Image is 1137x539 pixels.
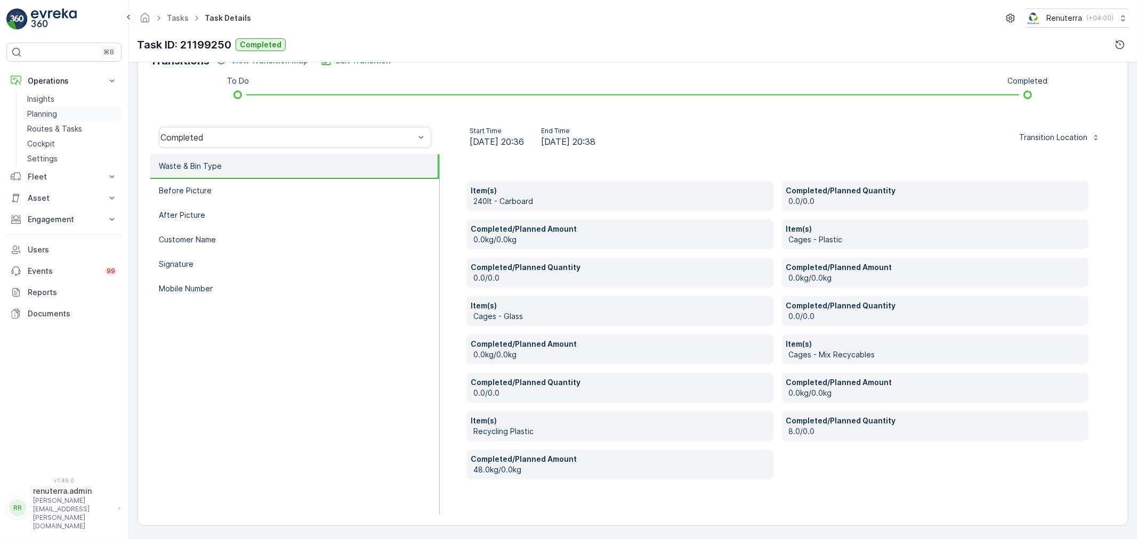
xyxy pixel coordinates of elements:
[28,171,100,182] p: Fleet
[789,196,1085,207] p: 0.0/0.0
[786,262,1085,273] p: Completed/Planned Amount
[473,196,769,207] p: 240lt - Carboard
[789,349,1085,360] p: Cages - Mix Recycables
[6,282,122,303] a: Reports
[23,107,122,121] a: Planning
[27,153,58,164] p: Settings
[6,303,122,324] a: Documents
[1046,13,1082,23] p: Renuterra
[786,415,1085,426] p: Completed/Planned Quantity
[1013,129,1107,146] button: Transition Location
[28,266,98,276] p: Events
[6,209,122,230] button: Engagement
[789,311,1085,322] p: 0.0/0.0
[31,9,77,30] img: logo_light-DOdMpM7g.png
[471,377,769,388] p: Completed/Planned Quantity
[471,339,769,349] p: Completed/Planned Amount
[159,210,205,220] p: After Picture
[473,311,769,322] p: Cages - Glass
[28,244,117,255] p: Users
[786,224,1085,234] p: Item(s)
[786,377,1085,388] p: Completed/Planned Amount
[786,339,1085,349] p: Item(s)
[471,262,769,273] p: Completed/Planned Quantity
[103,48,114,56] p: ⌘B
[786,185,1085,196] p: Completed/Planned Quantity
[1007,76,1047,86] p: Completed
[167,13,189,22] a: Tasks
[28,287,117,298] p: Reports
[33,486,113,496] p: renuterra.admin
[159,185,212,196] p: Before Picture
[789,388,1085,398] p: 0.0kg/0.0kg
[236,38,286,51] button: Completed
[28,214,100,225] p: Engagement
[23,136,122,151] a: Cockpit
[159,161,222,171] p: Waste & Bin Type
[203,13,253,23] span: Task Details
[23,121,122,136] a: Routes & Tasks
[6,70,122,92] button: Operations
[473,234,769,245] p: 0.0kg/0.0kg
[789,234,1085,245] p: Cages - Plastic
[786,300,1085,311] p: Completed/Planned Quantity
[473,388,769,398] p: 0.0/0.0
[6,477,122,484] span: v 1.49.0
[137,37,231,53] p: Task ID: 21199250
[473,273,769,283] p: 0.0/0.0
[9,500,26,517] div: RR
[541,135,595,148] span: [DATE] 20:38
[27,94,54,104] p: Insights
[471,454,769,464] p: Completed/Planned Amount
[159,259,193,269] p: Signature
[27,138,55,149] p: Cockpit
[240,39,281,50] p: Completed
[33,496,113,530] p: [PERSON_NAME][EMAIL_ADDRESS][PERSON_NAME][DOMAIN_NAME]
[470,135,524,148] span: [DATE] 20:36
[107,267,115,275] p: 99
[6,260,122,282] a: Events99
[789,426,1085,437] p: 8.0/0.0
[1086,14,1114,22] p: ( +04:00 )
[27,109,57,119] p: Planning
[1019,132,1087,143] p: Transition Location
[6,239,122,260] a: Users
[160,133,415,142] div: Completed
[471,415,769,426] p: Item(s)
[6,187,122,209] button: Asset
[139,16,151,25] a: Homepage
[28,308,117,319] p: Documents
[28,76,100,86] p: Operations
[471,300,769,311] p: Item(s)
[789,273,1085,283] p: 0.0kg/0.0kg
[6,9,28,30] img: logo
[27,124,82,134] p: Routes & Tasks
[473,426,769,437] p: Recycling Plastic
[23,92,122,107] a: Insights
[227,76,249,86] p: To Do
[6,486,122,530] button: RRrenuterra.admin[PERSON_NAME][EMAIL_ADDRESS][PERSON_NAME][DOMAIN_NAME]
[1026,9,1128,28] button: Renuterra(+04:00)
[471,185,769,196] p: Item(s)
[28,193,100,203] p: Asset
[541,127,595,135] p: End Time
[473,349,769,360] p: 0.0kg/0.0kg
[159,234,216,245] p: Customer Name
[1026,12,1042,24] img: Screenshot_2024-07-26_at_13.33.01.png
[23,151,122,166] a: Settings
[473,464,769,475] p: 48.0kg/0.0kg
[6,166,122,187] button: Fleet
[159,283,213,294] p: Mobile Number
[471,224,769,234] p: Completed/Planned Amount
[470,127,524,135] p: Start Time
